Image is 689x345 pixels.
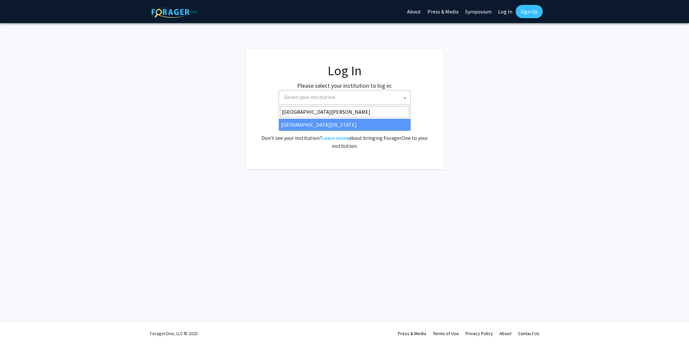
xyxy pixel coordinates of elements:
a: Sign Up [516,5,543,18]
a: Press & Media [398,330,426,336]
div: ForagerOne, LLC © 2025 [150,322,198,345]
label: Please select your institution to log in: [297,81,392,90]
img: ForagerOne Logo [152,6,198,18]
a: Terms of Use [433,330,459,336]
a: Privacy Policy [465,330,493,336]
input: Search [280,106,409,117]
a: Learn more about bringing ForagerOne to your institution [322,135,349,141]
div: No account? . Don't see your institution? about bringing ForagerOne to your institution. [259,118,431,150]
span: Select your institution [284,94,335,100]
span: Select your institution [282,90,410,104]
a: Contact Us [518,330,539,336]
li: [GEOGRAPHIC_DATA][US_STATE] [279,119,410,131]
iframe: Chat [5,315,28,340]
span: Select your institution [279,90,411,105]
h1: Log In [259,63,431,78]
a: About [500,330,511,336]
